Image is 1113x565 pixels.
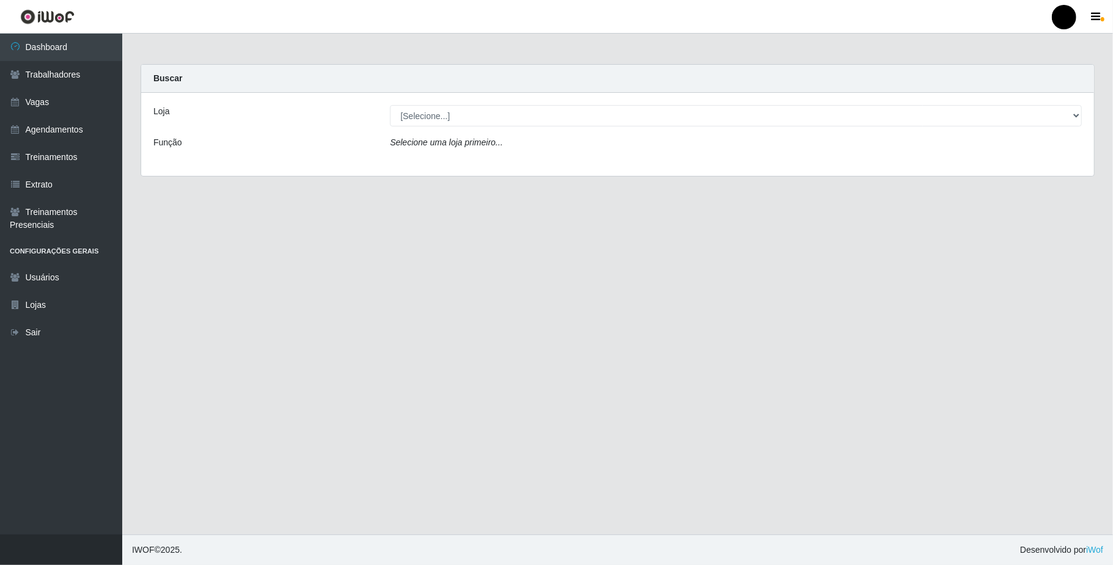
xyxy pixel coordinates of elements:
[153,73,182,83] strong: Buscar
[153,136,182,149] label: Função
[20,9,75,24] img: CoreUI Logo
[1086,545,1103,555] a: iWof
[132,545,155,555] span: IWOF
[153,105,169,118] label: Loja
[1020,544,1103,556] span: Desenvolvido por
[390,137,502,147] i: Selecione uma loja primeiro...
[132,544,182,556] span: © 2025 .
